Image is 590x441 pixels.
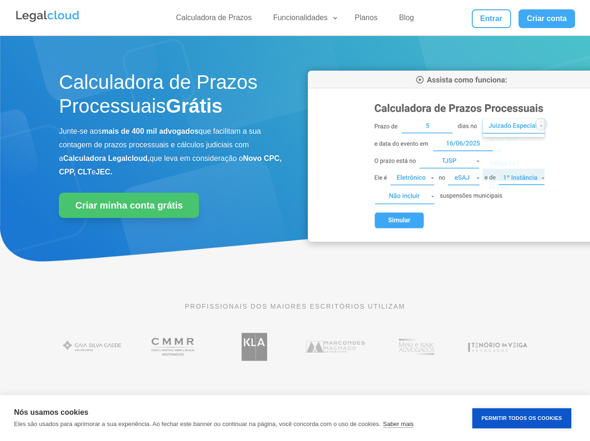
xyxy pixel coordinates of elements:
[383,328,450,365] img: Profissionais do escritório Melo e Isaac Advogados utilizam a Legalcloud
[472,408,571,428] button: Permitir Todos os Cookies
[221,328,288,365] img: Koury Lopes Advogados
[59,154,282,176] b: Novo CPC, CPP, CLT
[171,13,257,27] a: Calculadora de Prazos
[393,13,419,27] a: Blog
[96,168,113,176] b: JEC.
[63,154,149,162] b: Calculadora Legalcloud,
[102,127,199,135] b: mais de 400 mil advogados
[59,71,282,123] h1: Calculadora de Prazos Processuais
[268,13,339,27] a: Funcionalidades
[472,9,511,28] a: Entrar
[59,193,199,218] a: Criar minha conta grátis
[302,328,369,365] img: Marcondes Machado Advogados utilizam a Legalcloud
[59,328,126,365] img: Gaia Silva Gaede Advogados Associados
[464,328,531,365] img: Tenório da Veiga Advogados
[14,408,88,416] strong: Nós usamos cookies
[383,420,414,428] a: Saber mais
[140,328,207,365] img: Costa Martins Meira Rinaldi Advogados
[349,13,383,27] a: Planos
[15,9,80,23] img: Legalcloud Logo
[166,95,222,117] strong: Grátis
[59,301,531,311] p: PROFISSIONAIS DOS MAIORES ESCRITÓRIOS UTILIZAM
[14,420,381,427] p: Eles são usados para aprimorar a sua experiência. Ao fechar este banner ou continuar na página, v...
[15,17,80,25] a: Logo da Legalcloud
[519,9,576,28] a: Criar conta
[59,125,282,179] p: Junte-se aos que facilitam a sua contagem de prazos processuais e cálculos judiciais com a que le...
